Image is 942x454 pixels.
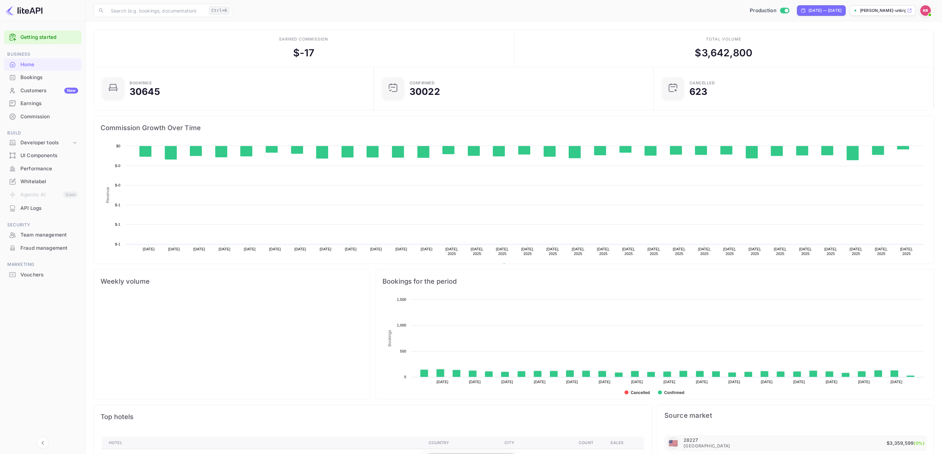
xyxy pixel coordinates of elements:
span: Source market [664,411,927,419]
a: UI Components [4,149,81,161]
text: [DATE] [244,247,256,251]
text: [DATE], 2025 [850,247,863,256]
text: [DATE] [345,247,357,251]
a: Bookings [4,71,81,83]
text: [DATE] [168,247,180,251]
a: Getting started [20,34,78,41]
img: LiteAPI logo [5,5,43,16]
div: Earnings [4,97,81,110]
text: [DATE] [631,380,643,384]
span: Weekly volume [101,276,363,287]
span: Security [4,221,81,229]
div: Team management [20,231,78,239]
div: 30645 [130,87,160,96]
text: [DATE] [891,380,902,384]
a: API Logs [4,202,81,214]
a: Commission [4,110,81,123]
text: [DATE] [696,380,708,384]
div: 623 [689,87,707,96]
text: Revenue [508,263,525,268]
th: City [499,437,573,449]
p: 28227 [684,437,698,443]
text: [DATE], 2025 [622,247,635,256]
text: $0 [116,144,120,148]
div: Getting started [4,31,81,44]
text: $-0 [115,183,120,187]
img: Kobus Roux [920,5,931,16]
text: [DATE], 2025 [597,247,610,256]
p: [PERSON_NAME]-unbrg.[PERSON_NAME]... [860,8,906,14]
div: Earnings [20,100,78,107]
text: [DATE], 2025 [875,247,888,256]
div: 30022 [410,87,440,96]
span: Build [4,129,81,137]
text: [DATE] [294,247,306,251]
text: [DATE] [421,247,433,251]
text: Revenue [106,187,110,203]
text: 0 [404,375,406,379]
div: Click to change the date range period [797,5,846,16]
div: Home [20,61,78,69]
div: New [64,88,78,94]
div: Bookings [20,74,78,81]
div: Bookings [130,81,152,85]
a: Vouchers [4,269,81,281]
span: [GEOGRAPHIC_DATA] [684,443,730,449]
text: [DATE] [793,380,805,384]
a: CustomersNew [4,84,81,97]
text: [DATE] [599,380,611,384]
th: Count [573,437,605,449]
a: Performance [4,162,81,175]
div: Developer tools [4,137,81,149]
span: Business [4,51,81,58]
text: [DATE] [501,380,513,384]
text: [DATE] [193,247,205,251]
text: [DATE] [437,380,448,384]
text: [DATE] [469,380,481,384]
span: Production [750,7,776,14]
text: [DATE], 2025 [900,247,913,256]
text: [DATE], 2025 [546,247,559,256]
text: [DATE] [663,380,675,384]
div: $ 3,642,800 [695,45,752,60]
div: [DATE] — [DATE] [808,8,841,14]
div: $ -17 [293,45,315,60]
text: [DATE], 2025 [445,247,458,256]
span: (0%) [914,440,925,446]
div: Fraud management [4,242,81,255]
text: [DATE] [826,380,837,384]
text: [DATE] [761,380,773,384]
text: [DATE], 2025 [824,247,837,256]
th: Sales [605,437,644,449]
div: Fraud management [20,244,78,252]
a: Whitelabel [4,175,81,187]
text: [DATE], 2025 [471,247,483,256]
div: Bookings [4,71,81,84]
text: [DATE], 2025 [748,247,761,256]
div: API Logs [20,205,78,212]
text: Cancelled [631,390,650,395]
text: [DATE] [728,380,740,384]
text: [DATE] [319,247,331,251]
a: Team management [4,229,81,241]
text: [DATE] [370,247,382,251]
div: Ctrl+K [209,6,229,15]
div: Switch to Sandbox mode [747,7,792,14]
text: [DATE], 2025 [723,247,736,256]
div: Confirmed [410,81,435,85]
text: $-1 [115,242,120,246]
div: Customers [20,87,78,95]
div: United States [667,437,680,449]
text: 1,500 [397,298,406,301]
div: Vouchers [4,269,81,281]
a: Fraud management [4,242,81,254]
div: Total volume [706,36,741,42]
div: Whitelabel [20,178,78,185]
text: $-1 [115,222,120,226]
text: [DATE] [858,380,870,384]
span: Bookings for the period [382,276,927,287]
a: Home [4,58,81,71]
text: Confirmed [664,390,684,395]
